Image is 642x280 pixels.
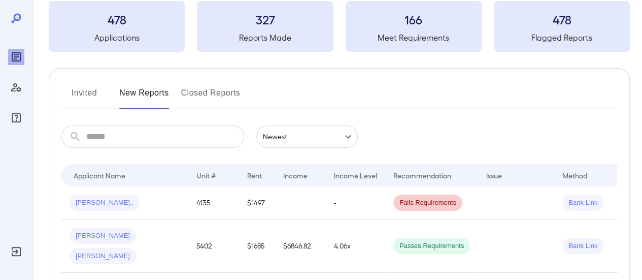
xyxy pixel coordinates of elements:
[486,169,502,181] div: Issue
[70,198,140,208] span: [PERSON_NAME]..
[346,32,482,44] h5: Meet Requirements
[70,252,136,261] span: [PERSON_NAME]
[239,220,275,273] td: $1685
[256,126,358,148] div: Newest
[74,169,125,181] div: Applicant Name
[334,169,377,181] div: Income Level
[326,186,385,220] td: -
[181,85,241,109] button: Closed Reports
[196,169,216,181] div: Unit #
[393,198,462,208] span: Fails Requirements
[346,11,482,27] h3: 166
[393,169,451,181] div: Recommendation
[326,220,385,273] td: 4.06x
[8,243,24,260] div: Log Out
[8,49,24,65] div: Reports
[49,32,185,44] h5: Applications
[8,110,24,126] div: FAQ
[494,11,630,27] h3: 478
[188,186,239,220] td: 4135
[197,11,333,27] h3: 327
[61,85,107,109] button: Invited
[239,186,275,220] td: $1497
[494,32,630,44] h5: Flagged Reports
[49,11,185,27] h3: 478
[119,85,169,109] button: New Reports
[188,220,239,273] td: 5402
[197,32,333,44] h5: Reports Made
[247,169,263,181] div: Rent
[562,198,603,208] span: Bank Link
[8,79,24,96] div: Manage Users
[562,241,603,251] span: Bank Link
[49,1,630,52] summary: 478Applications327Reports Made166Meet Requirements478Flagged Reports
[393,241,470,251] span: Passes Requirements
[562,169,587,181] div: Method
[70,231,136,241] span: [PERSON_NAME]
[275,220,326,273] td: $6846.82
[283,169,308,181] div: Income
